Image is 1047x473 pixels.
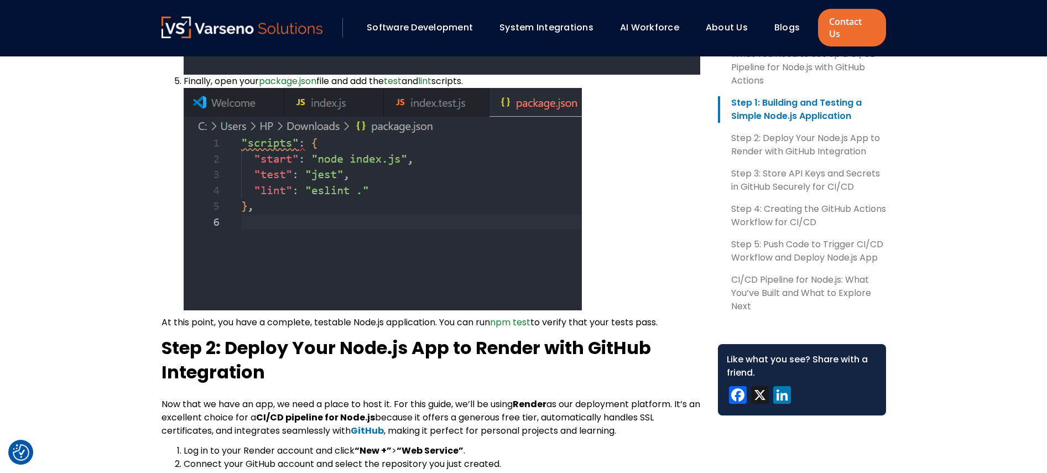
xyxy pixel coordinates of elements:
[706,21,748,34] a: About Us
[530,316,658,329] span: to verify that your tests pass.
[162,398,513,410] span: Now that we have an app, we need a place to host it. For this guide, we’ll be using
[774,21,800,34] a: Blogs
[418,75,431,87] span: lint
[718,202,886,229] a: Step 4: Creating the GitHub Actions Workflow for CI/CD
[184,444,355,457] span: Log in to your Render account and click
[355,444,392,457] b: “New +”
[614,18,695,37] div: AI Workforce
[727,353,877,380] div: Like what you see? Share with a friend.
[769,18,815,37] div: Blogs
[351,424,384,437] a: GitHub
[361,18,488,37] div: Software Development
[718,132,886,158] a: Step 2: Deploy Your Node.js App to Render with GitHub Integration
[184,75,700,310] li: Finally, open your file and add the and scripts.
[718,167,886,194] a: Step 3: Store API Keys and Secrets in GitHub Securely for CI/CD
[162,17,323,39] a: Varseno Solutions – Product Engineering & IT Services
[718,48,886,87] a: What You Need to Set Up a CI/CD Pipeline for Node.js with GitHub Actions
[256,411,375,424] b: CI/CD pipeline for Node.js
[184,88,582,310] img: create a test file named index.test.js to ensure our server works as expected
[162,335,651,384] b: Step 2: Deploy Your Node.js App to Render with GitHub Integration
[718,96,886,123] a: Step 1: Building and Testing a Simple Node.js Application
[749,386,771,407] a: X
[700,18,763,37] div: About Us
[367,21,473,34] a: Software Development
[162,398,700,424] span: as our deployment platform. It’s an excellent choice for a
[13,444,29,461] button: Cookie Settings
[162,411,654,437] span: because it offers a generous free tier, automatically handles SSL certificates, and integrates se...
[494,18,609,37] div: System Integrations
[162,316,490,329] span: At this point, you have a complete, testable Node.js application. You can run
[384,75,402,87] span: test
[818,9,885,46] a: Contact Us
[620,21,679,34] a: AI Workforce
[397,444,463,457] b: “Web Service”
[259,75,316,87] span: package.json
[384,424,616,437] span: , making it perfect for personal projects and learning.
[490,316,530,329] span: npm test
[184,458,501,470] span: Connect your GitHub account and select the repository you just created.
[513,398,546,410] b: Render
[718,273,886,313] a: CI/CD Pipeline for Node.js: What You’ve Built and What to Explore Next
[499,21,593,34] a: System Integrations
[727,386,749,407] a: Facebook
[718,238,886,264] a: Step 5: Push Code to Trigger CI/CD Workflow and Deploy Node.js App
[162,17,323,38] img: Varseno Solutions – Product Engineering & IT Services
[13,444,29,461] img: Revisit consent button
[463,444,465,457] span: .
[771,386,793,407] a: LinkedIn
[392,444,397,457] span: >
